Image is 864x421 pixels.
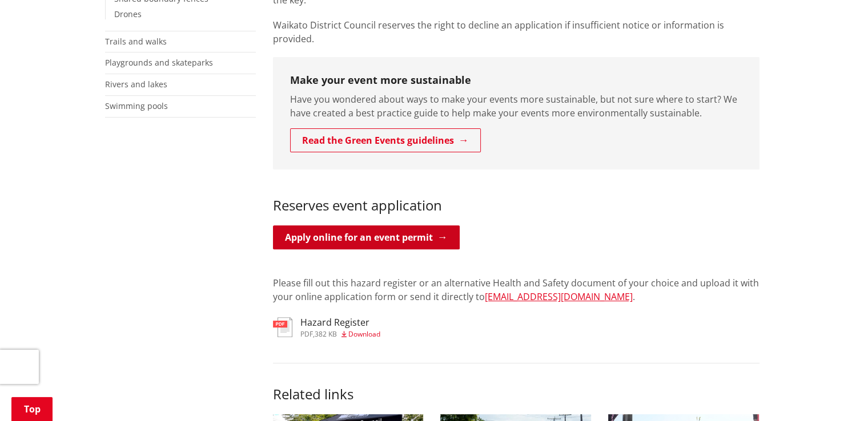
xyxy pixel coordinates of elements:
a: Top [11,397,53,421]
h3: Make your event more sustainable [290,74,742,87]
a: Playgrounds and skateparks [105,57,213,68]
a: Drones [114,9,142,19]
h3: Reserves event application [273,181,759,214]
span: Download [348,329,380,339]
a: Swimming pools [105,100,168,111]
span: 382 KB [315,329,337,339]
a: Rivers and lakes [105,79,167,90]
h3: Related links [273,363,759,403]
a: Hazard Register pdf,382 KB Download [273,317,380,338]
div: , [300,331,380,338]
a: Trails and walks [105,36,167,47]
p: Waikato District Council reserves the right to decline an application if insufficient notice or i... [273,18,759,46]
h3: Hazard Register [300,317,380,328]
a: Apply online for an event permit [273,225,460,249]
a: Read the Green Events guidelines [290,128,481,152]
p: Have you wondered about ways to make your events more sustainable, but not sure where to start? W... [290,92,742,120]
img: document-pdf.svg [273,317,292,337]
iframe: Messenger Launcher [811,373,853,414]
span: pdf [300,329,313,339]
div: Please fill out this hazard register or an alternative Health and Safety document of your choice ... [273,262,759,317]
a: [EMAIL_ADDRESS][DOMAIN_NAME] [485,290,633,303]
